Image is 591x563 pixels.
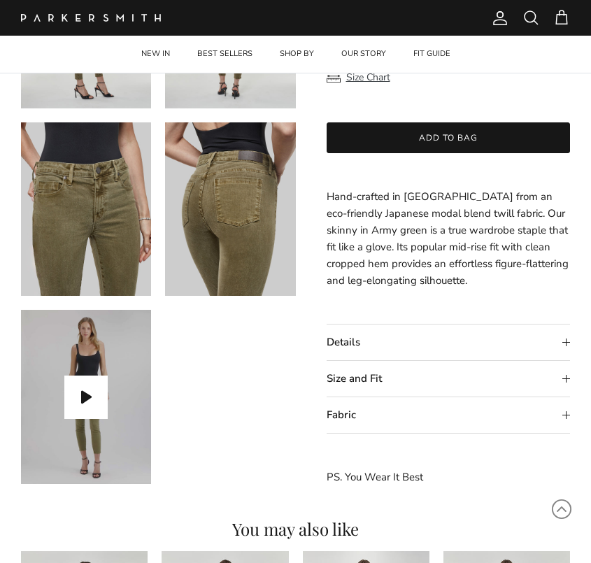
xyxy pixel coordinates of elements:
[327,122,571,153] button: Add to bag
[327,361,571,397] summary: Size and Fit
[64,376,108,419] button: Play video
[327,325,571,360] summary: Details
[21,520,570,537] h4: You may also like
[21,14,161,22] img: Parker Smith
[327,469,571,485] p: PS. You Wear It Best
[185,36,265,73] a: BEST SELLERS
[329,36,399,73] a: OUR STORY
[327,188,571,289] p: Hand-crafted in [GEOGRAPHIC_DATA] from an eco-friendly Japanese modal blend twill fabric. Our ski...
[551,499,572,520] svg: Scroll to Top
[267,36,327,73] a: SHOP BY
[327,64,390,91] button: Size Chart
[486,10,508,27] a: Account
[327,397,571,433] summary: Fabric
[401,36,463,73] a: FIT GUIDE
[129,36,183,73] a: NEW IN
